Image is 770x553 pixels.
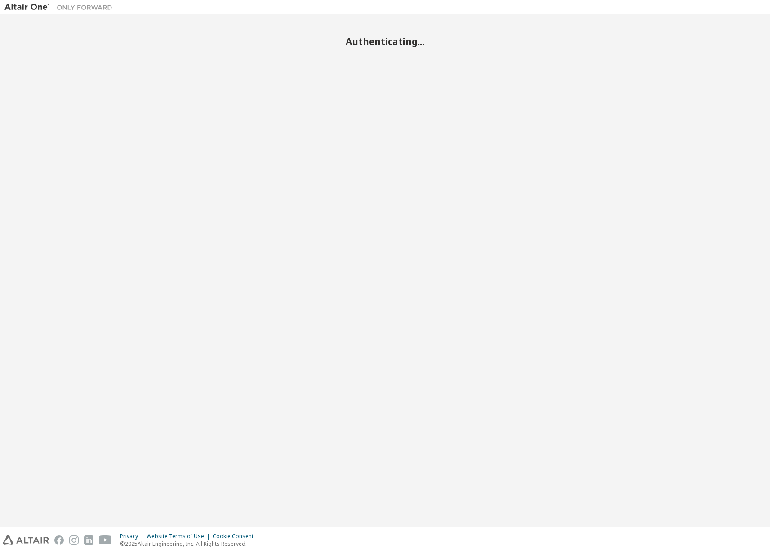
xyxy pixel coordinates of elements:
[3,535,49,545] img: altair_logo.svg
[54,535,64,545] img: facebook.svg
[147,533,213,540] div: Website Terms of Use
[4,3,117,12] img: Altair One
[99,535,112,545] img: youtube.svg
[4,36,766,47] h2: Authenticating...
[120,540,259,548] p: © 2025 Altair Engineering, Inc. All Rights Reserved.
[84,535,93,545] img: linkedin.svg
[213,533,259,540] div: Cookie Consent
[69,535,79,545] img: instagram.svg
[120,533,147,540] div: Privacy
